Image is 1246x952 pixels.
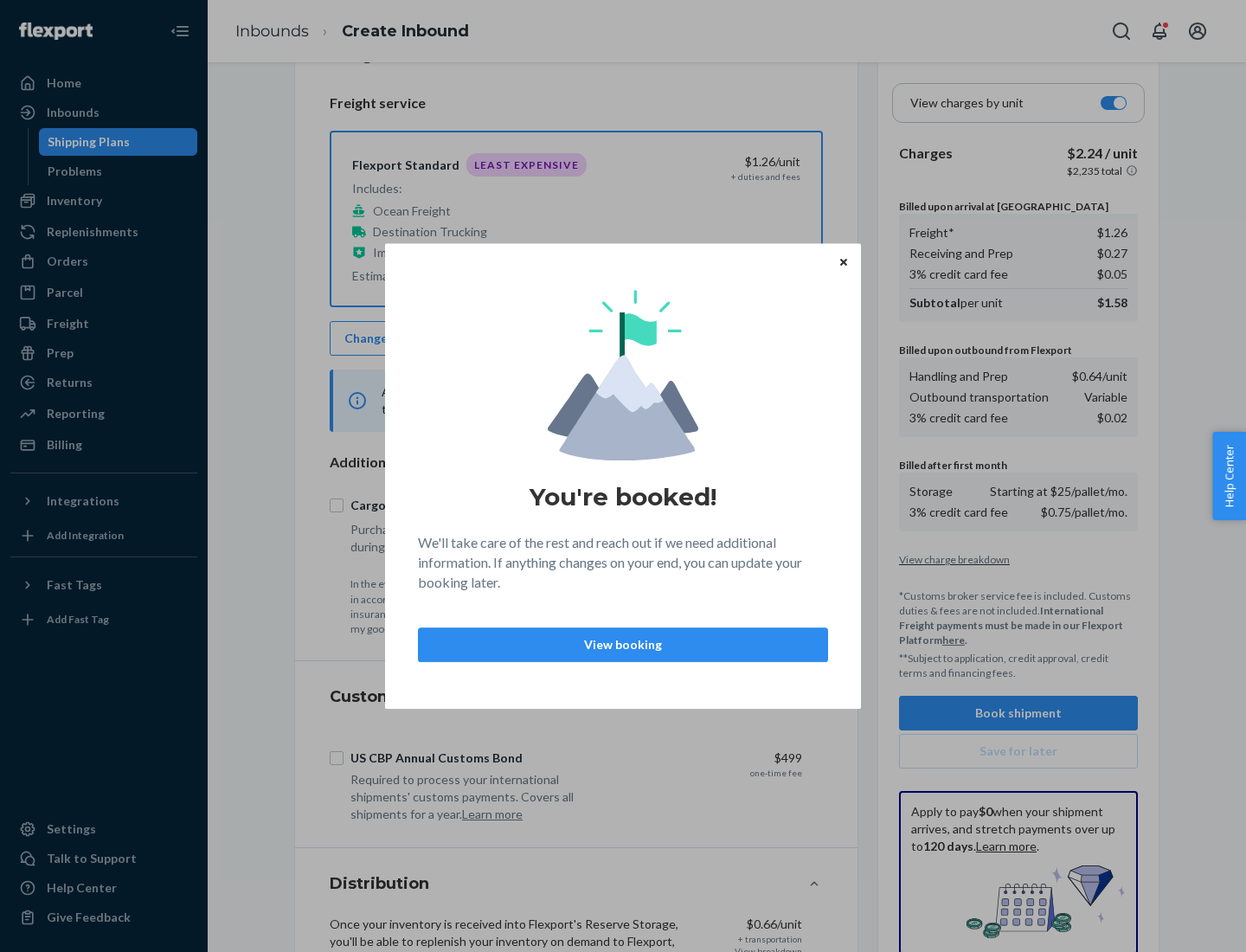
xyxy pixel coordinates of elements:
button: Close [835,252,852,271]
p: View booking [433,636,813,653]
h1: You're booked! [530,481,716,512]
p: We'll take care of the rest and reach out if we need additional information. If anything changes ... [418,533,828,593]
img: svg+xml,%3Csvg%20viewBox%3D%220%200%20174%20197%22%20fill%3D%22none%22%20xmlns%3D%22http%3A%2F%2F... [548,290,698,460]
button: View booking [418,627,828,662]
